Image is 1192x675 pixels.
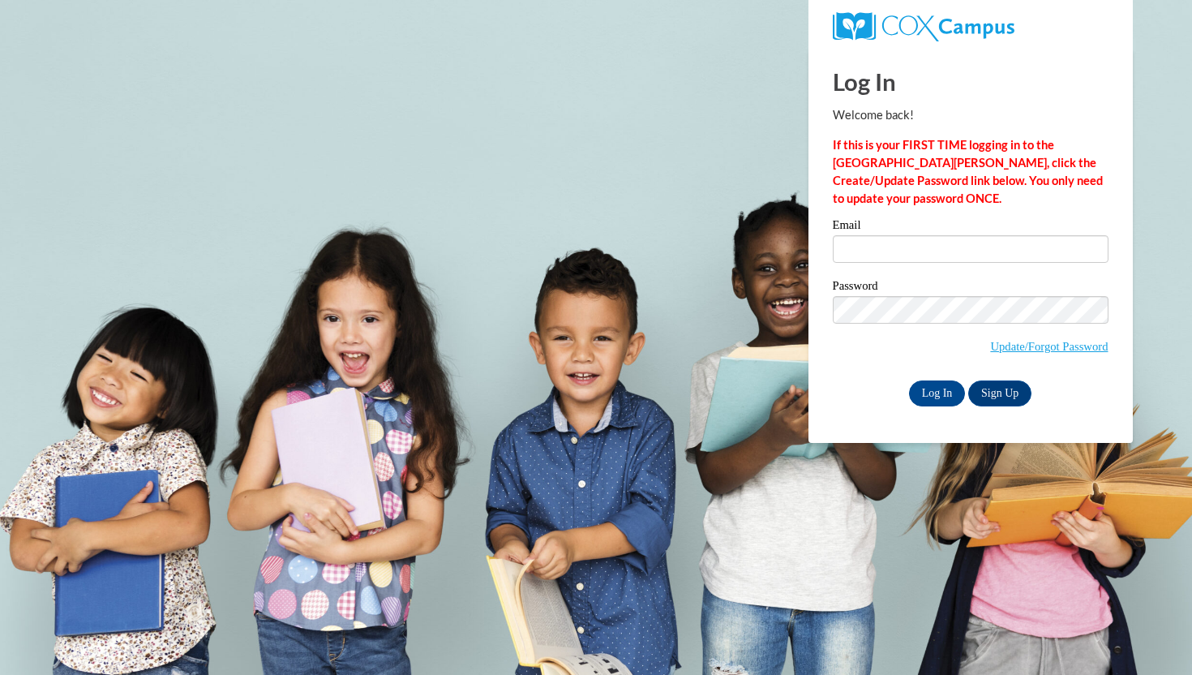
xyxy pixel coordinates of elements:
input: Log In [909,380,966,406]
a: Sign Up [968,380,1031,406]
label: Email [833,219,1108,235]
h1: Log In [833,65,1108,98]
p: Welcome back! [833,106,1108,124]
a: COX Campus [833,12,1108,41]
a: Update/Forgot Password [990,340,1108,353]
strong: If this is your FIRST TIME logging in to the [GEOGRAPHIC_DATA][PERSON_NAME], click the Create/Upd... [833,138,1103,205]
label: Password [833,280,1108,296]
img: COX Campus [833,12,1014,41]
